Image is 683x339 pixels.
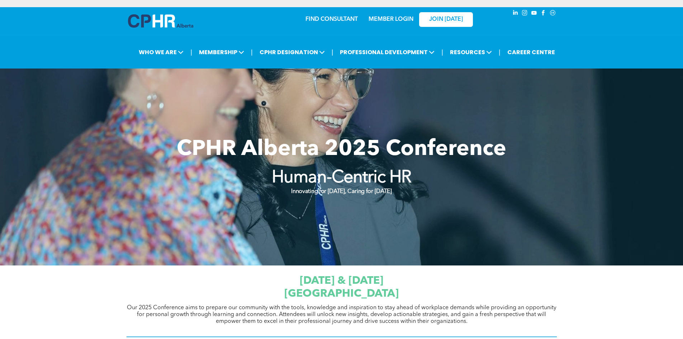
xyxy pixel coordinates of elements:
[448,46,494,59] span: RESOURCES
[305,17,358,22] a: FIND CONSULTANT
[512,9,520,19] a: linkedin
[128,14,193,28] img: A blue and white logo for cp alberta
[419,12,473,27] a: JOIN [DATE]
[272,169,412,187] strong: Human-Centric HR
[505,46,557,59] a: CAREER CENTRE
[284,288,399,299] span: [GEOGRAPHIC_DATA]
[429,16,463,23] span: JOIN [DATE]
[300,276,383,286] span: [DATE] & [DATE]
[291,189,392,194] strong: Innovating for [DATE], Caring for [DATE]
[540,9,547,19] a: facebook
[177,139,506,160] span: CPHR Alberta 2025 Conference
[369,17,413,22] a: MEMBER LOGIN
[441,45,443,60] li: |
[257,46,327,59] span: CPHR DESIGNATION
[127,305,556,324] span: Our 2025 Conference aims to prepare our community with the tools, knowledge and inspiration to st...
[197,46,246,59] span: MEMBERSHIP
[338,46,437,59] span: PROFESSIONAL DEVELOPMENT
[137,46,186,59] span: WHO WE ARE
[332,45,333,60] li: |
[499,45,501,60] li: |
[530,9,538,19] a: youtube
[190,45,192,60] li: |
[521,9,529,19] a: instagram
[251,45,253,60] li: |
[549,9,557,19] a: Social network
